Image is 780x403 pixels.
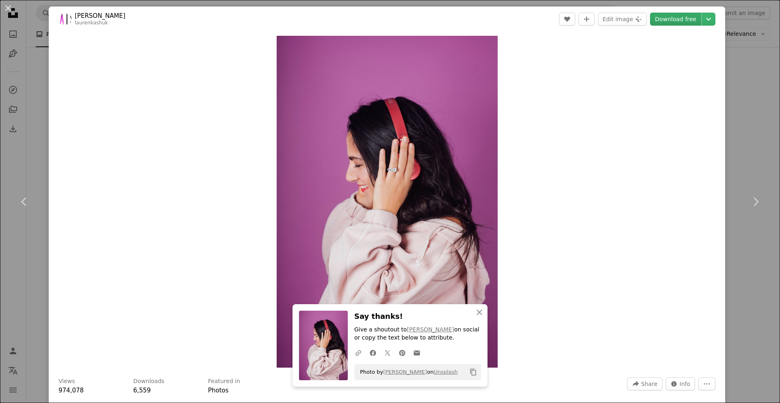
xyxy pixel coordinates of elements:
[409,344,424,361] a: Share over email
[559,13,575,26] button: Like
[383,369,427,375] a: [PERSON_NAME]
[356,366,458,379] span: Photo by on
[58,387,84,394] span: 974,078
[366,344,380,361] a: Share on Facebook
[277,36,498,368] img: woman in white top holding her headphones
[407,326,454,333] a: [PERSON_NAME]
[598,13,647,26] button: Edit image
[650,13,701,26] a: Download free
[680,378,691,390] span: Info
[627,377,662,390] button: Share this image
[666,377,695,390] button: Stats about this image
[208,377,240,386] h3: Featured in
[702,13,715,26] button: Choose download size
[277,36,498,368] button: Zoom in on this image
[731,163,780,241] a: Next
[208,387,229,394] a: Photos
[698,377,715,390] button: More Actions
[433,369,457,375] a: Unsplash
[133,387,151,394] span: 6,559
[75,12,126,20] a: [PERSON_NAME]
[380,344,395,361] a: Share on Twitter
[354,326,481,342] p: Give a shoutout to on social or copy the text below to attribute.
[133,377,165,386] h3: Downloads
[641,378,657,390] span: Share
[578,13,595,26] button: Add to Collection
[395,344,409,361] a: Share on Pinterest
[75,20,108,26] a: laurenkashuk
[58,377,75,386] h3: Views
[354,311,481,322] h3: Say thanks!
[58,13,71,26] img: Go to Lauren Kashuk's profile
[466,365,480,379] button: Copy to clipboard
